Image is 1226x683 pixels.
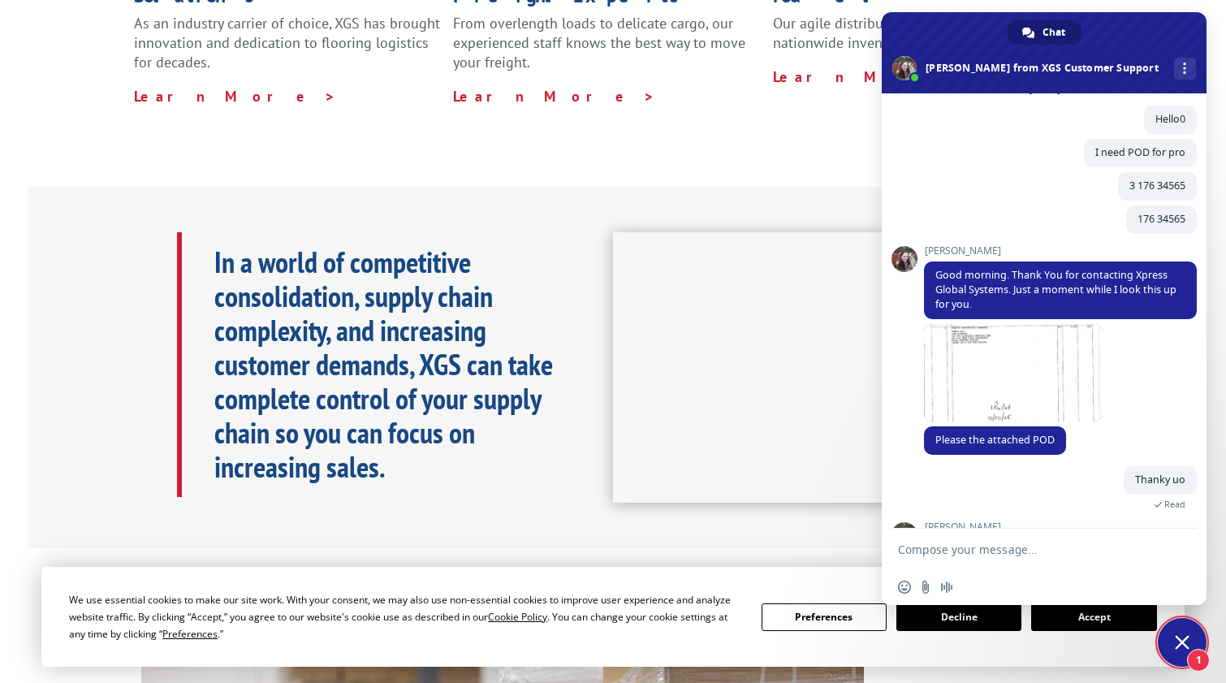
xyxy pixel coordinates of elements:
div: We use essential cookies to make our site work. With your consent, we may also use non-essential ... [69,591,741,642]
span: Chat [1043,20,1065,45]
button: Decline [896,603,1021,631]
div: [DATE] [1029,84,1060,94]
span: Hello0 [1155,112,1185,126]
span: Thanky uo [1135,473,1185,486]
iframe: XGS Logistics Solutions [613,232,1094,504]
span: 1 [1187,649,1210,672]
button: Preferences [762,603,887,631]
div: Cookie Consent Prompt [41,567,1185,667]
button: Accept [1031,603,1156,631]
span: Send a file [919,581,932,594]
span: As an industry carrier of choice, XGS has brought innovation and dedication to flooring logistics... [134,14,440,71]
p: From overlength loads to delicate cargo, our experienced staff knows the best way to move your fr... [453,14,760,86]
span: Our agile distribution network gives you nationwide inventory management on demand. [773,14,1072,52]
span: [PERSON_NAME] [924,521,1197,533]
div: Chat [1008,20,1081,45]
b: In a world of competitive consolidation, supply chain complexity, and increasing customer demands... [214,243,553,486]
span: Good morning. Thank You for contacting Xpress Global Systems. Just a moment while I look this up ... [935,268,1176,311]
span: Insert an emoji [898,581,911,594]
span: Preferences [162,627,218,641]
span: 176 34565 [1138,212,1185,226]
span: Please the attached POD [935,433,1055,447]
a: Learn More > [773,67,975,86]
span: I need POD for pro [1095,145,1185,159]
div: Close chat [1158,618,1207,667]
span: Audio message [940,581,953,594]
div: More channels [1174,58,1196,80]
textarea: Compose your message... [898,543,1155,557]
span: [PERSON_NAME] [924,245,1197,257]
span: Cookie Policy [488,610,547,624]
a: Learn More > [134,87,336,106]
a: Learn More > [453,87,655,106]
span: Read [1164,499,1185,510]
span: 3 176 34565 [1129,179,1185,192]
